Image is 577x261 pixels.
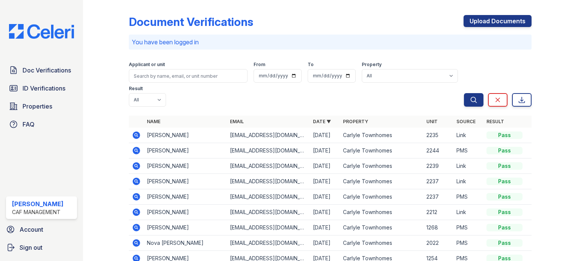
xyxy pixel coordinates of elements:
[12,208,63,216] div: CAF Management
[340,143,423,158] td: Carlyle Townhomes
[486,178,523,185] div: Pass
[486,193,523,201] div: Pass
[144,143,227,158] td: [PERSON_NAME]
[340,220,423,235] td: Carlyle Townhomes
[308,62,314,68] label: To
[340,128,423,143] td: Carlyle Townhomes
[453,128,483,143] td: Link
[227,128,310,143] td: [EMAIL_ADDRESS][DOMAIN_NAME]
[310,128,340,143] td: [DATE]
[464,15,532,27] a: Upload Documents
[310,143,340,158] td: [DATE]
[423,143,453,158] td: 2244
[310,205,340,220] td: [DATE]
[144,158,227,174] td: [PERSON_NAME]
[227,220,310,235] td: [EMAIL_ADDRESS][DOMAIN_NAME]
[486,208,523,216] div: Pass
[6,81,77,96] a: ID Verifications
[453,205,483,220] td: Link
[230,119,244,124] a: Email
[310,235,340,251] td: [DATE]
[423,205,453,220] td: 2212
[20,225,43,234] span: Account
[486,131,523,139] div: Pass
[343,119,368,124] a: Property
[486,162,523,170] div: Pass
[340,174,423,189] td: Carlyle Townhomes
[20,243,42,252] span: Sign out
[23,120,35,129] span: FAQ
[129,86,143,92] label: Result
[486,147,523,154] div: Pass
[545,231,569,253] iframe: chat widget
[144,235,227,251] td: Nova [PERSON_NAME]
[23,66,71,75] span: Doc Verifications
[254,62,265,68] label: From
[310,220,340,235] td: [DATE]
[144,189,227,205] td: [PERSON_NAME]
[144,205,227,220] td: [PERSON_NAME]
[453,158,483,174] td: Link
[6,99,77,114] a: Properties
[423,220,453,235] td: 1268
[227,189,310,205] td: [EMAIL_ADDRESS][DOMAIN_NAME]
[3,222,80,237] a: Account
[423,189,453,205] td: 2237
[310,158,340,174] td: [DATE]
[453,220,483,235] td: PMS
[132,38,529,47] p: You have been logged in
[227,205,310,220] td: [EMAIL_ADDRESS][DOMAIN_NAME]
[362,62,382,68] label: Property
[426,119,438,124] a: Unit
[453,174,483,189] td: Link
[144,220,227,235] td: [PERSON_NAME]
[129,15,253,29] div: Document Verifications
[227,174,310,189] td: [EMAIL_ADDRESS][DOMAIN_NAME]
[486,239,523,247] div: Pass
[129,69,248,83] input: Search by name, email, or unit number
[423,128,453,143] td: 2235
[340,205,423,220] td: Carlyle Townhomes
[129,62,165,68] label: Applicant or unit
[3,240,80,255] a: Sign out
[23,84,65,93] span: ID Verifications
[6,63,77,78] a: Doc Verifications
[227,158,310,174] td: [EMAIL_ADDRESS][DOMAIN_NAME]
[147,119,160,124] a: Name
[456,119,476,124] a: Source
[423,235,453,251] td: 2022
[6,117,77,132] a: FAQ
[486,224,523,231] div: Pass
[423,158,453,174] td: 2239
[144,174,227,189] td: [PERSON_NAME]
[486,119,504,124] a: Result
[3,24,80,39] img: CE_Logo_Blue-a8612792a0a2168367f1c8372b55b34899dd931a85d93a1a3d3e32e68fde9ad4.png
[144,128,227,143] td: [PERSON_NAME]
[23,102,52,111] span: Properties
[313,119,331,124] a: Date ▼
[340,158,423,174] td: Carlyle Townhomes
[453,143,483,158] td: PMS
[453,189,483,205] td: PMS
[340,235,423,251] td: Carlyle Townhomes
[310,189,340,205] td: [DATE]
[227,235,310,251] td: [EMAIL_ADDRESS][DOMAIN_NAME]
[227,143,310,158] td: [EMAIL_ADDRESS][DOMAIN_NAME]
[423,174,453,189] td: 2237
[12,199,63,208] div: [PERSON_NAME]
[340,189,423,205] td: Carlyle Townhomes
[310,174,340,189] td: [DATE]
[453,235,483,251] td: PMS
